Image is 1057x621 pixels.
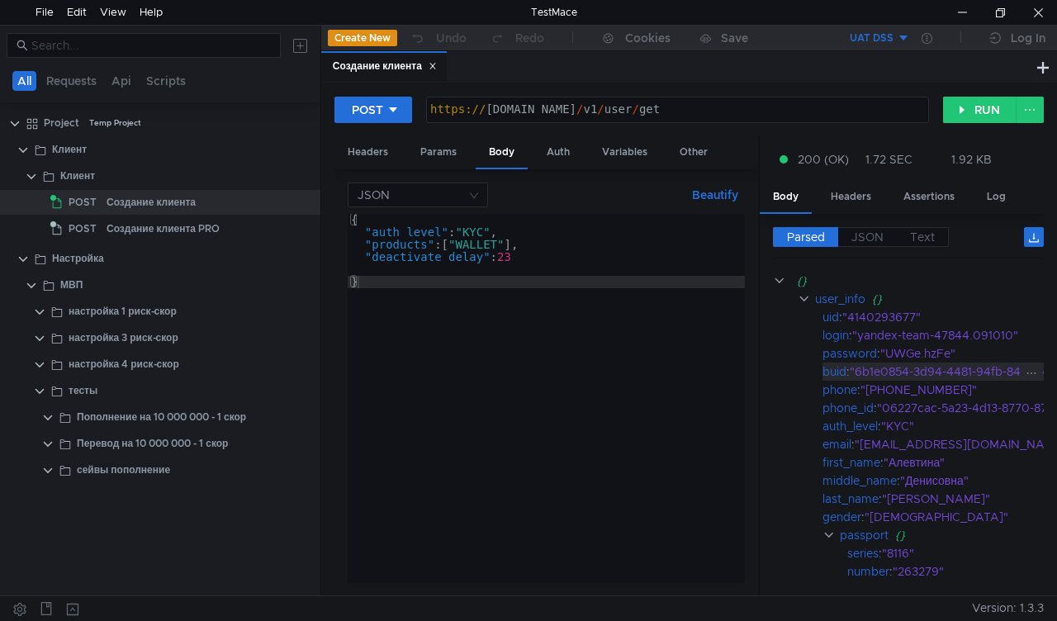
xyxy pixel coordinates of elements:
[850,31,893,46] div: UAT DSS
[822,435,851,453] div: email
[865,152,912,167] div: 1.72 SEC
[52,137,87,162] div: Клиент
[533,137,583,168] div: Auth
[840,526,889,544] div: passport
[515,28,544,48] div: Redo
[333,58,437,75] div: Создание клиента
[760,182,812,214] div: Body
[44,111,79,135] div: Project
[69,378,97,403] div: тесты
[69,325,178,350] div: настройка 3 риск-скор
[107,190,196,215] div: Создание клиента
[107,71,136,91] button: Api
[822,417,878,435] div: auth_level
[60,273,83,297] div: МВП
[847,562,889,581] div: number
[910,230,935,244] span: Text
[795,25,910,51] button: UAT DSS
[1011,28,1045,48] div: Log In
[352,101,383,119] div: POST
[822,326,849,344] div: login
[407,137,470,168] div: Params
[69,299,177,324] div: настройка 1 риск-скор
[436,28,467,48] div: Undo
[822,508,861,526] div: gender
[141,71,191,91] button: Scripts
[12,71,36,91] button: All
[721,32,748,44] div: Save
[77,457,170,482] div: сейвы пополнение
[69,352,179,377] div: настройка 4 риск-скор
[815,290,865,308] div: user_info
[822,472,897,490] div: middle_name
[822,381,857,399] div: phone
[943,97,1017,123] button: RUN
[397,26,478,50] button: Undo
[476,137,528,169] div: Body
[334,137,401,168] div: Headers
[847,544,879,562] div: series
[52,246,104,271] div: Настройка
[77,405,246,429] div: Пополнение на 10 000 000 - 1 скор
[77,431,228,456] div: Перевод на 10 000 000 - 1 скор
[822,399,874,417] div: phone_id
[334,97,412,123] button: POST
[328,30,397,46] button: Create New
[822,308,839,326] div: uid
[822,363,846,381] div: buid
[107,216,220,241] div: Создание клиента PRO
[972,596,1044,620] span: Version: 1.3.3
[685,185,745,205] button: Beautify
[589,137,661,168] div: Variables
[822,453,880,472] div: first_name
[851,230,884,244] span: JSON
[822,344,877,363] div: password
[69,216,97,241] span: POST
[60,164,95,188] div: Клиент
[69,190,97,215] span: POST
[822,490,879,508] div: last_name
[31,36,271,55] input: Search...
[478,26,556,50] button: Redo
[847,581,913,599] div: issued_date
[974,182,1019,212] div: Log
[890,182,968,212] div: Assertions
[89,111,141,135] div: Temp Project
[951,152,992,167] div: 1.92 KB
[666,137,721,168] div: Other
[41,71,102,91] button: Requests
[787,230,825,244] span: Parsed
[625,28,671,48] div: Cookies
[818,182,884,212] div: Headers
[798,150,849,168] span: 200 (OK)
